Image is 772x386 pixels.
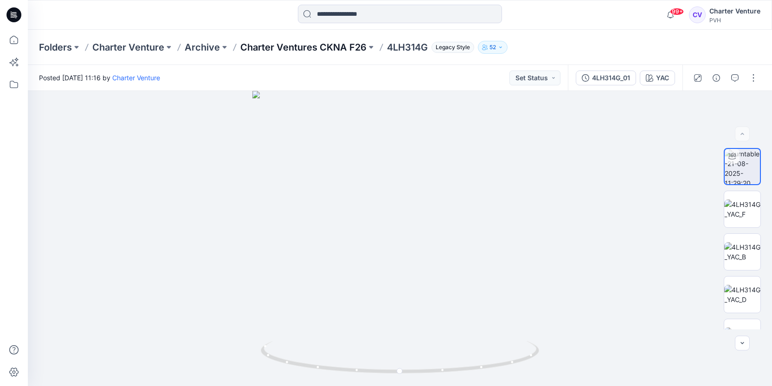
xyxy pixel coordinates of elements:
div: YAC [656,73,669,83]
button: 4LH314G_01 [576,71,636,85]
span: 99+ [670,8,684,15]
a: Charter Venture [112,74,160,82]
img: 4LH314G_YAC_B [724,242,760,262]
button: YAC [640,71,675,85]
img: 4LH314G_YAC_D [724,285,760,304]
div: Charter Venture [709,6,760,17]
p: 4LH314G [387,41,428,54]
button: Details [709,71,724,85]
span: Posted [DATE] 11:16 by [39,73,160,83]
span: Legacy Style [431,42,474,53]
div: CV [689,6,706,23]
img: 4LH314G_YAC_D2 [724,328,760,347]
a: Folders [39,41,72,54]
p: 52 [489,42,496,52]
a: Archive [185,41,220,54]
img: 4LH314G_YAC_F [724,199,760,219]
a: Charter Ventures CKNA F26 [240,41,367,54]
a: Charter Venture [92,41,164,54]
button: Legacy Style [428,41,474,54]
img: turntable-21-08-2025-11:29:20 [725,149,760,184]
div: PVH [709,17,760,24]
button: 52 [478,41,508,54]
div: 4LH314G_01 [592,73,630,83]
